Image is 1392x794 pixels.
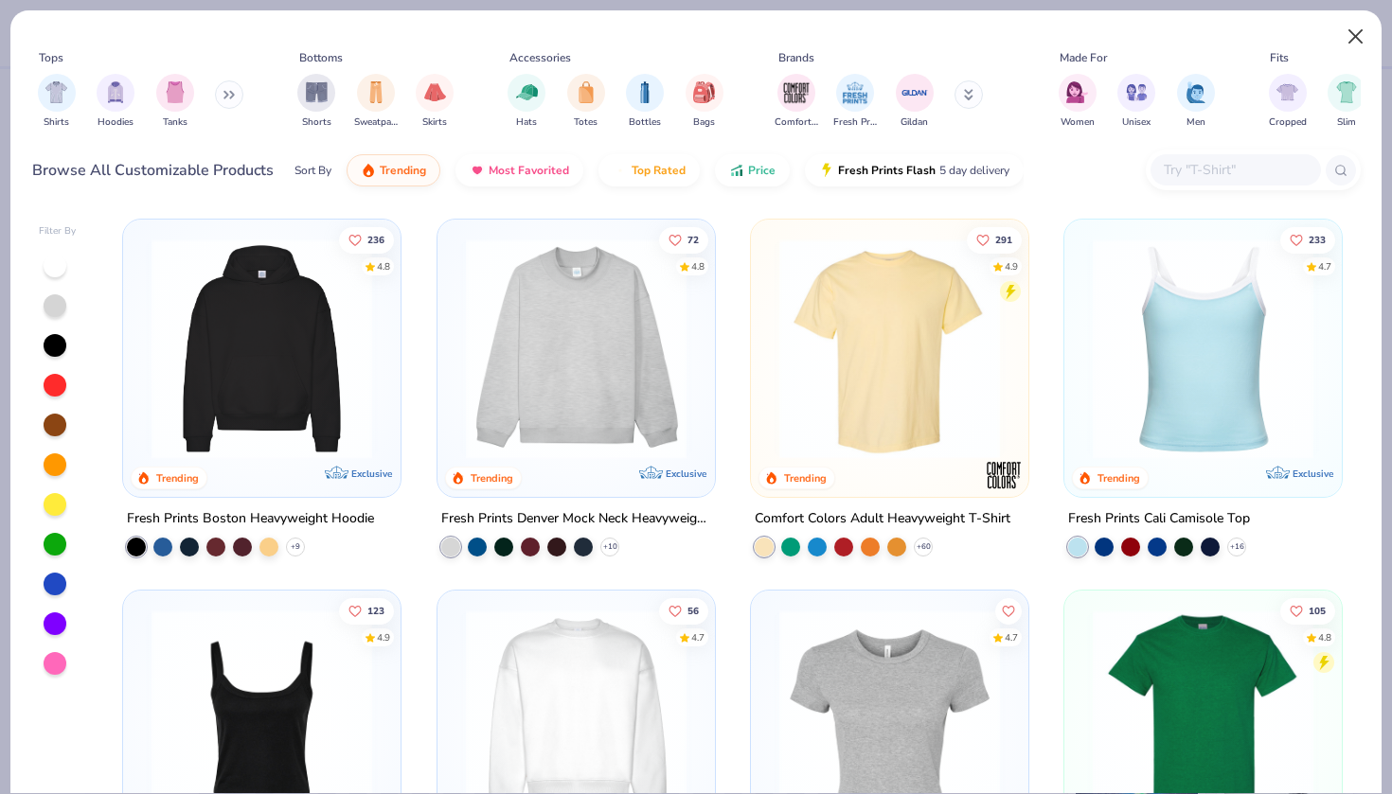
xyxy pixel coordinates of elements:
img: Hats Image [516,81,538,103]
div: Brands [778,49,814,66]
div: Fresh Prints Boston Heavyweight Hoodie [127,507,374,531]
button: filter button [567,74,605,130]
button: Like [967,226,1022,253]
button: Close [1338,19,1374,55]
img: Bags Image [693,81,714,103]
img: Slim Image [1336,81,1357,103]
div: 4.7 [690,631,704,645]
div: filter for Gildan [896,74,934,130]
div: Made For [1060,49,1107,66]
span: Tanks [163,115,187,130]
button: Like [995,598,1022,625]
button: Fresh Prints Flash5 day delivery [805,154,1024,186]
img: Comfort Colors Image [782,79,811,107]
button: Like [339,226,394,253]
button: filter button [1328,74,1365,130]
button: Price [715,154,790,186]
div: filter for Women [1059,74,1097,130]
div: filter for Shirts [38,74,76,130]
img: 91acfc32-fd48-4d6b-bdad-a4c1a30ac3fc [142,238,382,459]
button: Like [1280,226,1335,253]
img: Fresh Prints Image [841,79,869,107]
span: Fresh Prints Flash [838,163,936,178]
button: Trending [347,154,440,186]
span: + 10 [602,541,616,553]
div: 4.8 [377,259,390,273]
img: Gildan Image [901,79,929,107]
img: Shirts Image [45,81,67,103]
span: Comfort Colors [775,115,818,130]
span: 123 [367,607,384,616]
span: Men [1187,115,1205,130]
span: Exclusive [666,468,706,480]
div: filter for Unisex [1117,74,1155,130]
button: filter button [896,74,934,130]
button: filter button [354,74,398,130]
span: 236 [367,235,384,244]
div: 4.9 [377,631,390,645]
span: + 9 [291,541,300,553]
img: Shorts Image [306,81,328,103]
span: Most Favorited [489,163,569,178]
img: TopRated.gif [613,163,628,178]
div: filter for Men [1177,74,1215,130]
button: filter button [416,74,454,130]
span: Bags [693,115,715,130]
img: Skirts Image [424,81,446,103]
img: Men Image [1186,81,1206,103]
img: f5d85501-0dbb-4ee4-b115-c08fa3845d83 [456,238,696,459]
span: Trending [380,163,426,178]
div: filter for Fresh Prints [833,74,877,130]
button: Like [658,226,707,253]
span: Fresh Prints [833,115,877,130]
span: Cropped [1269,115,1307,130]
button: filter button [1117,74,1155,130]
button: Like [1280,598,1335,625]
span: Women [1061,115,1095,130]
span: 72 [687,235,698,244]
img: Hoodies Image [105,81,126,103]
span: Skirts [422,115,447,130]
button: filter button [626,74,664,130]
div: filter for Hats [508,74,545,130]
span: 233 [1309,235,1326,244]
button: filter button [833,74,877,130]
button: filter button [775,74,818,130]
div: filter for Bags [686,74,723,130]
span: Totes [574,115,598,130]
div: 4.7 [1005,631,1018,645]
span: Exclusive [1293,468,1333,480]
span: 5 day delivery [939,160,1009,182]
div: filter for Hoodies [97,74,134,130]
div: filter for Slim [1328,74,1365,130]
img: Women Image [1066,81,1088,103]
button: Top Rated [598,154,700,186]
img: Cropped Image [1276,81,1298,103]
img: Bottles Image [634,81,655,103]
div: 4.9 [1005,259,1018,273]
span: Top Rated [632,163,686,178]
div: Sort By [294,162,331,179]
div: Filter By [39,224,77,238]
span: Hoodies [98,115,134,130]
div: Fresh Prints Cali Camisole Top [1068,507,1250,531]
span: Bottles [629,115,661,130]
button: filter button [1177,74,1215,130]
div: filter for Totes [567,74,605,130]
span: Shorts [302,115,331,130]
img: Comfort Colors logo [985,456,1023,494]
span: Exclusive [352,468,393,480]
img: a25d9891-da96-49f3-a35e-76288174bf3a [1083,238,1323,459]
button: filter button [97,74,134,130]
img: Sweatpants Image [366,81,386,103]
div: filter for Bottles [626,74,664,130]
img: Unisex Image [1126,81,1148,103]
span: Unisex [1122,115,1151,130]
div: filter for Comfort Colors [775,74,818,130]
button: Like [658,598,707,625]
div: Fresh Prints Denver Mock Neck Heavyweight Sweatshirt [441,507,711,531]
span: + 16 [1230,541,1244,553]
img: 029b8af0-80e6-406f-9fdc-fdf898547912 [770,238,1009,459]
span: Hats [516,115,537,130]
button: filter button [1269,74,1307,130]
